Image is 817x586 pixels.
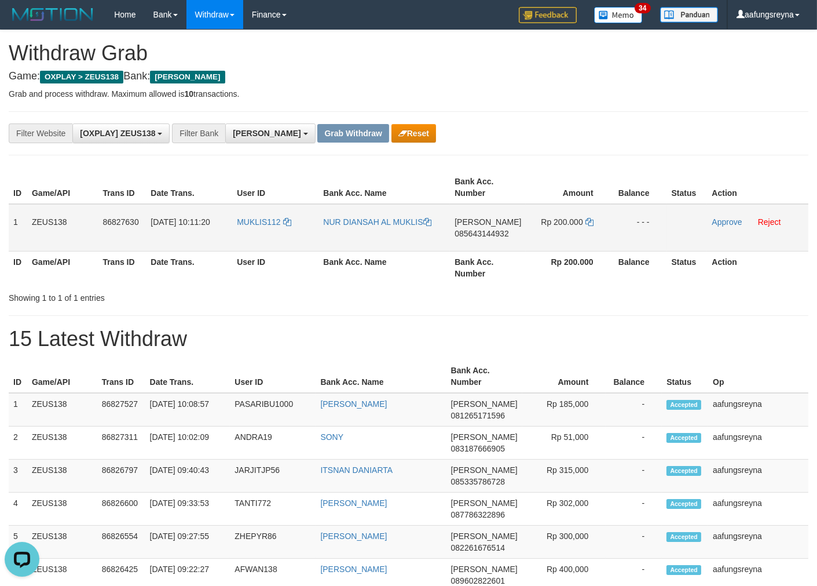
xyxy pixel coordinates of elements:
[451,399,518,409] span: [PERSON_NAME]
[522,493,606,526] td: Rp 302,000
[40,71,123,83] span: OXPLAY > ZEUS138
[323,217,431,227] a: NUR DIANSAH AL MUKLIS
[232,251,318,284] th: User ID
[9,360,27,393] th: ID
[451,510,505,519] span: Copy 087786322896 to clipboard
[27,251,98,284] th: Game/API
[80,129,155,138] span: [OXPLAY] ZEUS138
[450,171,526,204] th: Bank Acc. Number
[606,427,662,460] td: -
[237,217,280,227] span: MUKLIS112
[451,576,505,585] span: Copy 089602822601 to clipboard
[611,251,667,284] th: Balance
[451,498,518,508] span: [PERSON_NAME]
[146,171,232,204] th: Date Trans.
[225,123,315,143] button: [PERSON_NAME]
[27,360,97,393] th: Game/API
[451,477,505,486] span: Copy 085335786728 to clipboard
[230,493,316,526] td: TANTI772
[230,460,316,493] td: JARJITJP56
[9,204,27,252] td: 1
[9,393,27,427] td: 1
[102,217,138,227] span: 86827630
[522,460,606,493] td: Rp 315,000
[708,526,808,559] td: aafungsreyna
[9,526,27,559] td: 5
[27,427,97,460] td: ZEUS138
[97,360,145,393] th: Trans ID
[27,204,98,252] td: ZEUS138
[451,465,518,475] span: [PERSON_NAME]
[606,360,662,393] th: Balance
[9,460,27,493] td: 3
[662,360,708,393] th: Status
[451,444,505,453] span: Copy 083187666905 to clipboard
[317,124,389,143] button: Grab Withdraw
[606,526,662,559] td: -
[391,124,436,143] button: Reset
[145,526,230,559] td: [DATE] 09:27:55
[320,399,387,409] a: [PERSON_NAME]
[522,393,606,427] td: Rp 185,000
[451,565,518,574] span: [PERSON_NAME]
[9,123,72,143] div: Filter Website
[9,6,97,23] img: MOTION_logo.png
[541,217,582,227] span: Rp 200.000
[666,466,701,476] span: Accepted
[320,498,387,508] a: [PERSON_NAME]
[97,526,145,559] td: 86826554
[667,251,708,284] th: Status
[97,460,145,493] td: 86826797
[660,7,718,23] img: panduan.png
[145,460,230,493] td: [DATE] 09:40:43
[526,171,610,204] th: Amount
[450,251,526,284] th: Bank Acc. Number
[606,393,662,427] td: -
[97,393,145,427] td: 86827527
[455,217,521,227] span: [PERSON_NAME]
[230,360,316,393] th: User ID
[611,171,667,204] th: Balance
[5,5,39,39] button: Open LiveChat chat widget
[708,360,808,393] th: Op
[230,427,316,460] td: ANDRA19
[708,427,808,460] td: aafungsreyna
[451,543,505,552] span: Copy 082261676514 to clipboard
[635,3,650,13] span: 34
[455,229,508,238] span: Copy 085643144932 to clipboard
[451,532,518,541] span: [PERSON_NAME]
[9,88,808,100] p: Grab and process withdraw. Maximum allowed is transactions.
[606,460,662,493] td: -
[519,7,577,23] img: Feedback.jpg
[145,360,230,393] th: Date Trans.
[72,123,170,143] button: [OXPLAY] ZEUS138
[526,251,610,284] th: Rp 200.000
[98,171,146,204] th: Trans ID
[708,493,808,526] td: aafungsreyna
[666,433,701,443] span: Accepted
[145,427,230,460] td: [DATE] 10:02:09
[318,171,450,204] th: Bank Acc. Name
[145,493,230,526] td: [DATE] 09:33:53
[320,532,387,541] a: [PERSON_NAME]
[320,432,343,442] a: SONY
[172,123,225,143] div: Filter Bank
[446,360,522,393] th: Bank Acc. Number
[9,171,27,204] th: ID
[97,493,145,526] td: 86826600
[98,251,146,284] th: Trans ID
[27,393,97,427] td: ZEUS138
[611,204,667,252] td: - - -
[9,71,808,82] h4: Game: Bank:
[666,400,701,410] span: Accepted
[27,526,97,559] td: ZEUS138
[146,251,232,284] th: Date Trans.
[230,393,316,427] td: PASARIBU1000
[9,327,808,351] h1: 15 Latest Withdraw
[230,526,316,559] td: ZHEPYR86
[9,287,332,304] div: Showing 1 to 1 of 1 entries
[451,411,505,420] span: Copy 081265171596 to clipboard
[758,217,781,227] a: Reject
[666,565,701,575] span: Accepted
[666,499,701,509] span: Accepted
